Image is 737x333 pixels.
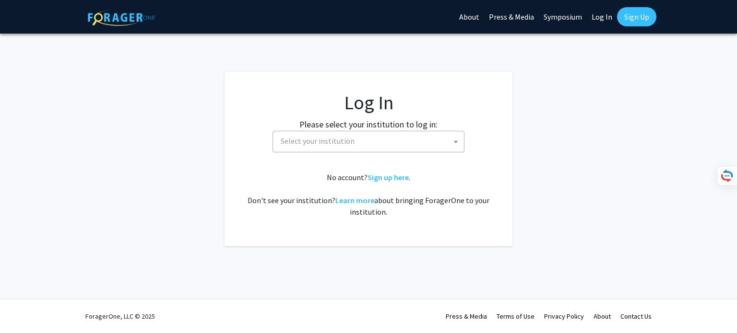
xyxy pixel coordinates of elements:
a: Learn more about bringing ForagerOne to your institution [335,195,374,205]
div: ForagerOne, LLC © 2025 [85,299,155,333]
span: Select your institution [277,131,464,151]
a: Sign Up [617,7,656,26]
a: Terms of Use [497,312,535,321]
div: No account? . Don't see your institution? about bringing ForagerOne to your institution. [244,172,493,218]
img: ForagerOne Logo [88,9,155,26]
a: Contact Us [620,312,652,321]
label: Please select your institution to log in: [299,118,438,131]
a: About [594,312,611,321]
a: Press & Media [446,312,487,321]
span: Select your institution [281,136,355,146]
h1: Log In [244,91,493,114]
span: Select your institution [273,131,464,152]
a: Sign up here [368,172,409,182]
a: Privacy Policy [544,312,584,321]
